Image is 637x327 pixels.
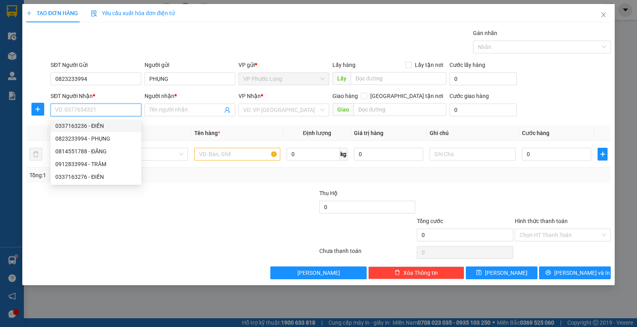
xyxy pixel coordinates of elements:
[55,147,137,156] div: 0814551788 - ĐĂNG
[29,148,42,161] button: delete
[515,218,568,224] label: Hình thức thanh toán
[318,247,416,260] div: Chưa thanh toán
[32,106,44,112] span: plus
[332,103,354,116] span: Giao
[449,104,517,116] input: Cước giao hàng
[354,103,447,116] input: Dọc đường
[598,148,608,161] button: plus
[26,10,78,16] span: TẠO ĐƠN HÀNG
[449,93,489,99] label: Cước giao hàng
[466,266,537,279] button: save[PERSON_NAME]
[368,266,464,279] button: deleteXóa Thông tin
[554,268,610,277] span: [PERSON_NAME] và In
[224,107,231,113] span: user-add
[449,62,485,68] label: Cước lấy hàng
[319,190,338,196] span: Thu Hộ
[473,30,497,36] label: Gán nhãn
[476,270,482,276] span: save
[29,171,246,180] div: Tổng: 1
[106,148,183,160] span: Khác
[194,148,280,161] input: VD: Bàn, Ghế
[26,10,32,16] span: plus
[332,62,356,68] span: Lấy hàng
[51,61,141,69] div: SĐT Người Gửi
[412,61,446,69] span: Lấy tận nơi
[403,268,438,277] span: Xóa Thông tin
[270,266,366,279] button: [PERSON_NAME]
[55,172,137,181] div: 0337163276 - ĐIỀN
[598,151,607,157] span: plus
[55,134,137,143] div: 0823233994 - PHỤNG
[332,93,358,99] span: Giao hàng
[426,125,519,141] th: Ghi chú
[31,103,44,116] button: plus
[332,72,351,85] span: Lấy
[600,12,607,18] span: close
[417,218,443,224] span: Tổng cước
[522,130,549,136] span: Cước hàng
[340,148,348,161] span: kg
[449,72,517,85] input: Cước lấy hàng
[303,130,331,136] span: Định lượng
[91,10,175,16] span: Yêu cầu xuất hóa đơn điện tử
[297,268,340,277] span: [PERSON_NAME]
[545,270,551,276] span: printer
[194,130,220,136] span: Tên hàng
[367,92,446,100] span: [GEOGRAPHIC_DATA] tận nơi
[351,72,447,85] input: Dọc đường
[430,148,516,161] input: Ghi Chú
[51,92,141,100] div: SĐT Người Nhận
[51,158,141,170] div: 0912833994 - TRÂM
[51,170,141,183] div: 0337163276 - ĐIỀN
[91,10,97,17] img: icon
[485,268,528,277] span: [PERSON_NAME]
[354,130,383,136] span: Giá trị hàng
[145,61,235,69] div: Người gửi
[51,132,141,145] div: 0823233994 - PHỤNG
[55,160,137,168] div: 0912833994 - TRÂM
[238,61,329,69] div: VP gửi
[145,92,235,100] div: Người nhận
[51,145,141,158] div: 0814551788 - ĐĂNG
[238,93,261,99] span: VP Nhận
[55,121,137,130] div: 0337163236 - ĐIỀN
[354,148,423,161] input: 0
[51,119,141,132] div: 0337163236 - ĐIỀN
[592,4,615,26] button: Close
[539,266,611,279] button: printer[PERSON_NAME] và In
[243,73,324,85] span: VP Phước Long
[395,270,400,276] span: delete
